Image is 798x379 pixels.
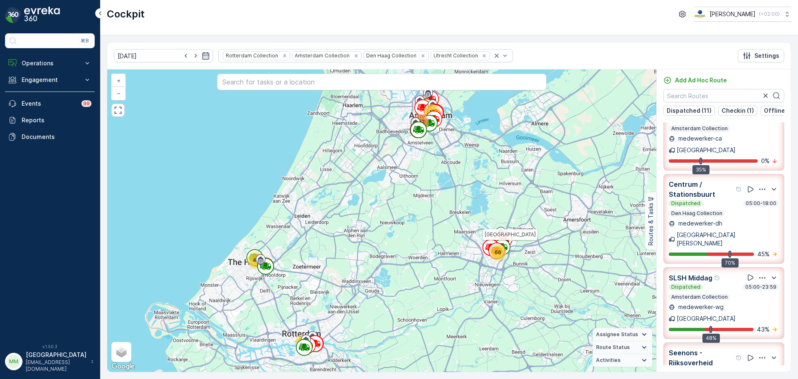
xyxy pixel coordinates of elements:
[759,11,780,17] p: ( +02:00 )
[117,77,121,84] span: +
[114,49,213,62] input: dd/mm/yyyy
[670,294,729,300] p: Amsterdam Collection
[5,55,95,72] button: Operations
[677,303,724,311] p: medewerker-wg
[663,89,784,102] input: Search Routes
[352,52,361,59] div: Remove Amsterdam Collection
[419,52,428,59] div: Remove Den Haag Collection
[480,52,489,59] div: Remove Utrecht Collection
[722,258,739,268] div: 70%
[5,95,95,112] a: Events99
[412,114,429,130] div: 152
[5,351,95,372] button: MM[GEOGRAPHIC_DATA][EMAIL_ADDRESS][DOMAIN_NAME]
[5,129,95,145] a: Documents
[663,76,727,84] a: Add Ad Hoc Route
[7,355,20,368] div: MM
[22,76,78,84] p: Engagement
[670,200,701,207] p: Dispatched
[692,165,709,174] div: 35%
[223,52,279,59] div: Rotterdam Collection
[694,10,706,19] img: basis-logo_rgb2x.png
[431,52,479,59] div: Utrecht Collection
[495,249,501,255] span: 66
[295,334,312,351] div: 73
[26,351,86,359] p: [GEOGRAPHIC_DATA]
[702,334,720,343] div: 48%
[490,244,506,261] div: 66
[5,7,22,23] img: logo
[670,210,723,217] p: Den Haag Collection
[5,112,95,129] a: Reports
[593,354,652,367] summary: Activities
[429,109,435,115] span: 12
[26,359,86,372] p: [EMAIL_ADDRESS][DOMAIN_NAME]
[718,106,757,116] button: Checkin (1)
[754,52,779,60] p: Settings
[107,7,145,21] p: Cockpit
[22,116,91,124] p: Reports
[112,87,125,99] a: Zoom Out
[745,200,777,207] p: 05:00-18:00
[736,354,742,361] div: Help Tooltip Icon
[596,357,621,364] span: Activities
[677,231,779,248] p: [GEOGRAPHIC_DATA][PERSON_NAME]
[744,284,777,290] p: 05:00-23:59
[112,343,131,361] a: Layers
[669,348,734,368] p: Seenons - Rijksoverheid
[217,74,547,90] input: Search for tasks or a location
[722,107,754,115] p: Checkin (1)
[364,52,418,59] div: Den Haag Collection
[112,74,125,87] a: Zoom In
[709,10,756,18] p: [PERSON_NAME]
[669,273,712,283] p: SLSH Middag
[757,250,770,258] p: 45 %
[24,7,60,23] img: logo_dark-DEwI_e13.png
[677,219,722,228] p: medewerker-dh
[663,106,715,116] button: Dispatched (11)
[22,59,78,67] p: Operations
[596,344,630,351] span: Route Status
[593,341,652,354] summary: Route Status
[109,361,137,372] a: Open this area in Google Maps (opens a new window)
[761,157,770,165] p: 0 %
[675,76,727,84] p: Add Ad Hoc Route
[714,275,721,281] div: Help Tooltip Icon
[22,133,91,141] p: Documents
[5,72,95,88] button: Engagement
[670,284,701,290] p: Dispatched
[738,49,784,62] button: Settings
[670,125,729,132] p: Amsterdam Collection
[5,344,95,349] span: v 1.50.3
[764,107,795,115] p: Offline (6)
[669,179,734,199] p: Centrum / Stationsbuurt
[22,99,76,108] p: Events
[292,52,351,59] div: Amsterdam Collection
[81,37,89,44] p: ⌘B
[280,52,289,59] div: Remove Rotterdam Collection
[109,361,137,372] img: Google
[596,331,638,338] span: Assignee Status
[677,315,736,323] p: [GEOGRAPHIC_DATA]
[677,134,722,143] p: medewerker-ca
[761,106,798,116] button: Offline (6)
[694,7,791,22] button: [PERSON_NAME](+02:00)
[677,146,736,154] p: [GEOGRAPHIC_DATA]
[736,186,742,193] div: Help Tooltip Icon
[757,325,770,334] p: 43 %
[424,104,440,121] div: 12
[247,252,264,269] div: 41
[667,107,712,115] p: Dispatched (11)
[117,89,121,97] span: −
[647,203,655,245] p: Routes & Tasks
[593,328,652,341] summary: Assignee Status
[83,100,90,107] p: 99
